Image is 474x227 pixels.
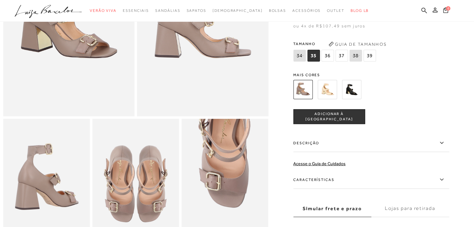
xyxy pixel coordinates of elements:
span: 38 [349,50,362,62]
span: ADICIONAR À [GEOGRAPHIC_DATA] [294,111,365,122]
a: categoryNavScreenReaderText [90,5,117,16]
a: categoryNavScreenReaderText [155,5,180,16]
span: Tamanho [293,39,377,49]
a: BLOG LB [351,5,369,16]
a: categoryNavScreenReaderText [292,5,321,16]
span: Verão Viva [90,8,117,13]
label: Simular frete e prazo [293,200,371,217]
label: Lojas para retirada [371,200,449,217]
span: 36 [321,50,334,62]
button: ADICIONAR À [GEOGRAPHIC_DATA] [293,109,365,124]
span: Outlet [327,8,344,13]
a: categoryNavScreenReaderText [327,5,344,16]
span: 37 [335,50,348,62]
img: SANDÁLIA DE SALTO ALTO BLOCO EM COURO CINZA DUMBO COM MULTIFIVELAS [293,80,313,99]
span: [DEMOGRAPHIC_DATA] [213,8,263,13]
img: SANDÁLIA DE SALTO ALTO BLOCO EM COURO NATA COM MULTIFIVELAS [318,80,337,99]
a: categoryNavScreenReaderText [186,5,206,16]
span: Sapatos [186,8,206,13]
button: 0 [441,7,450,15]
a: categoryNavScreenReaderText [123,5,149,16]
span: Acessórios [292,8,321,13]
span: Essenciais [123,8,149,13]
label: Características [293,171,449,189]
span: Bolsas [269,8,286,13]
img: SANDÁLIA DE SALTO ALTO BLOCO EM COURO PRETO COM MULTIFIVELAS [342,80,361,99]
a: Acesse o Guia de Cuidados [293,161,346,166]
label: Descrição [293,134,449,152]
span: BLOG LB [351,8,369,13]
span: Mais cores [293,73,449,77]
a: categoryNavScreenReaderText [269,5,286,16]
span: 0 [446,6,450,11]
span: ou 4x de R$107,49 sem juros [293,23,365,28]
span: 39 [363,50,376,62]
span: 35 [307,50,320,62]
span: Sandálias [155,8,180,13]
button: Guia de Tamanhos [326,39,389,49]
span: 34 [293,50,306,62]
a: noSubCategoriesText [213,5,263,16]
